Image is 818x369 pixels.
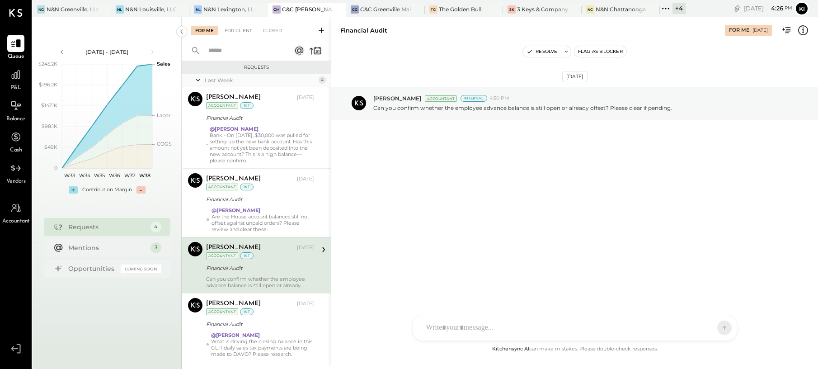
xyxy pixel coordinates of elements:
[38,61,57,67] text: $245.2K
[206,175,261,184] div: [PERSON_NAME]
[2,218,30,226] span: Accountant
[240,252,254,259] div: int
[794,1,809,16] button: Ki
[203,5,254,13] div: N&N Lexington, LLC
[116,5,124,14] div: NL
[240,102,254,109] div: int
[429,5,437,14] div: TG
[517,5,568,13] div: 3 Keys & Company
[41,102,57,109] text: $147.1K
[125,5,176,13] div: N&N Louisville, LLC
[733,4,742,13] div: copy link
[210,126,259,132] strong: @[PERSON_NAME]
[508,5,516,14] div: 3K
[0,160,31,186] a: Vendors
[6,178,26,186] span: Vendors
[212,207,260,213] strong: @[PERSON_NAME]
[150,222,161,232] div: 4
[121,265,161,273] div: Coming Soon
[42,123,57,129] text: $98.1K
[206,299,261,308] div: [PERSON_NAME]
[206,264,311,273] div: Financial Audit
[68,243,146,252] div: Mentions
[211,332,260,338] strong: @[PERSON_NAME]
[206,184,238,190] div: Accountant
[373,104,672,112] p: Can you confirm whether the employee advance balance is still open or already offset? Please clea...
[752,27,768,33] div: [DATE]
[210,132,314,164] div: Bank - On [DATE], $30,000 was pulled for setting up the new bank account. Has this amount not yet...
[82,186,132,194] div: Contribution Margin
[54,165,57,171] text: 0
[69,186,78,194] div: +
[194,5,202,14] div: NL
[586,5,594,14] div: NC
[44,144,57,150] text: $49K
[79,172,90,179] text: W34
[0,35,31,61] a: Queue
[562,71,588,82] div: [DATE]
[672,3,686,14] div: + 4
[220,26,257,35] div: For Client
[206,308,238,315] div: Accountant
[206,114,311,123] div: Financial Audit
[351,5,359,14] div: CG
[0,97,31,123] a: Balance
[206,320,311,329] div: Financial Audit
[373,95,421,102] span: [PERSON_NAME]
[6,115,25,123] span: Balance
[744,4,792,13] div: [DATE]
[39,81,57,88] text: $196.2K
[360,5,411,13] div: C&C Greenville Main, LLC
[157,61,170,67] text: Sales
[574,46,626,57] button: Flag as Blocker
[0,66,31,92] a: P&L
[206,243,261,252] div: [PERSON_NAME]
[109,172,120,179] text: W36
[64,172,75,179] text: W33
[282,5,333,13] div: C&C [PERSON_NAME] LLC
[425,95,457,102] div: Accountant
[273,5,281,14] div: CM
[461,95,487,102] div: Internal
[297,300,314,307] div: [DATE]
[206,252,238,259] div: Accountant
[8,53,24,61] span: Queue
[37,5,45,14] div: NG
[319,76,326,84] div: 4
[139,172,150,179] text: W38
[205,76,316,84] div: Last Week
[47,5,98,13] div: N&N Greenville, LLC
[191,26,218,35] div: For Me
[206,276,314,289] div: Can you confirm whether the employee advance balance is still open or already offset? Please clea...
[157,141,172,147] text: COGS
[94,172,105,179] text: W35
[68,222,146,232] div: Requests
[297,94,314,101] div: [DATE]
[10,147,22,155] span: Cash
[136,186,146,194] div: -
[523,46,561,57] button: Resolve
[240,184,254,190] div: int
[150,242,161,253] div: 3
[297,244,314,251] div: [DATE]
[211,338,314,357] div: What is driving the closing balance in this GL if daily sales tax payments are being made to DAVO...
[489,95,509,102] span: 4:50 PM
[439,5,481,13] div: The Golden Bull
[729,27,749,34] div: For Me
[124,172,135,179] text: W37
[206,102,238,109] div: Accountant
[68,264,116,273] div: Opportunities
[206,93,261,102] div: [PERSON_NAME]
[259,26,287,35] div: Closed
[69,48,146,56] div: [DATE] - [DATE]
[240,308,254,315] div: int
[212,213,314,232] div: Are the House account balances still not offset against unpaid orders? Please review and clear th...
[186,64,326,71] div: Requests
[297,175,314,183] div: [DATE]
[157,112,170,118] text: Labor
[596,5,647,13] div: N&N Chattanooga, LLC
[11,84,21,92] span: P&L
[206,195,311,204] div: Financial Audit
[340,26,387,35] div: Financial Audit
[0,128,31,155] a: Cash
